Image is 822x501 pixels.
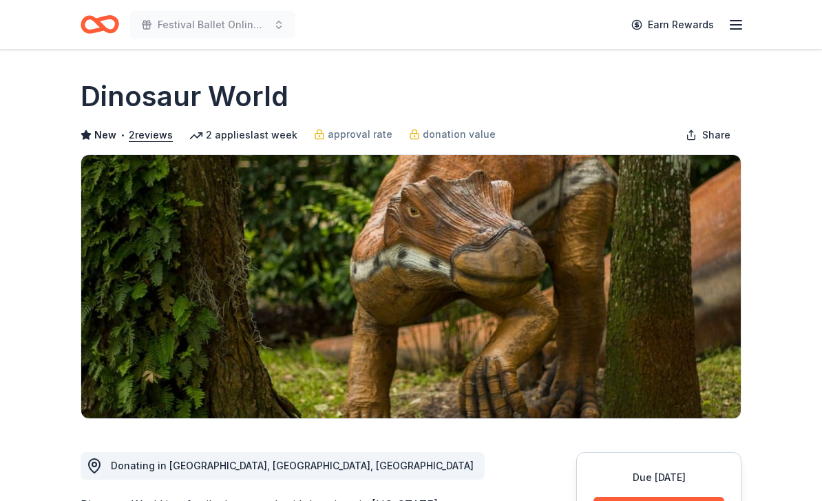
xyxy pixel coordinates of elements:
[81,77,288,116] h1: Dinosaur World
[328,126,392,143] span: approval rate
[129,127,173,143] button: 2reviews
[111,460,474,471] span: Donating in [GEOGRAPHIC_DATA], [GEOGRAPHIC_DATA], [GEOGRAPHIC_DATA]
[314,126,392,143] a: approval rate
[158,17,268,33] span: Festival Ballet Online Auction
[120,130,125,141] span: •
[702,127,730,143] span: Share
[81,8,119,41] a: Home
[623,12,722,37] a: Earn Rewards
[189,127,297,143] div: 2 applies last week
[675,121,741,149] button: Share
[81,155,741,418] img: Image for Dinosaur World
[593,469,724,486] div: Due [DATE]
[423,126,496,143] span: donation value
[94,127,116,143] span: New
[409,126,496,143] a: donation value
[130,11,295,39] button: Festival Ballet Online Auction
